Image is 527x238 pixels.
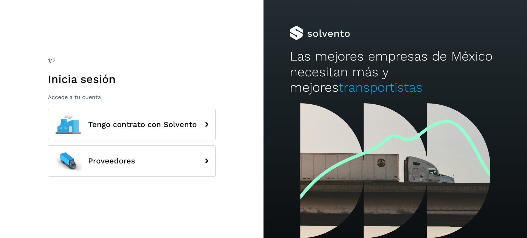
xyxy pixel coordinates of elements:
[339,80,423,95] span: transportistas
[48,109,216,140] button: Tengo contrato con Solvento
[48,145,216,177] button: Proveedores
[48,57,50,64] span: 1
[48,72,216,86] h1: Inicia sesión
[290,49,500,95] h2: Las mejores empresas de México necesitan más y mejores
[88,120,197,129] span: Tengo contrato con Solvento
[88,157,135,165] span: Proveedores
[48,56,216,65] div: /2
[48,94,216,100] p: Accede a tu cuenta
